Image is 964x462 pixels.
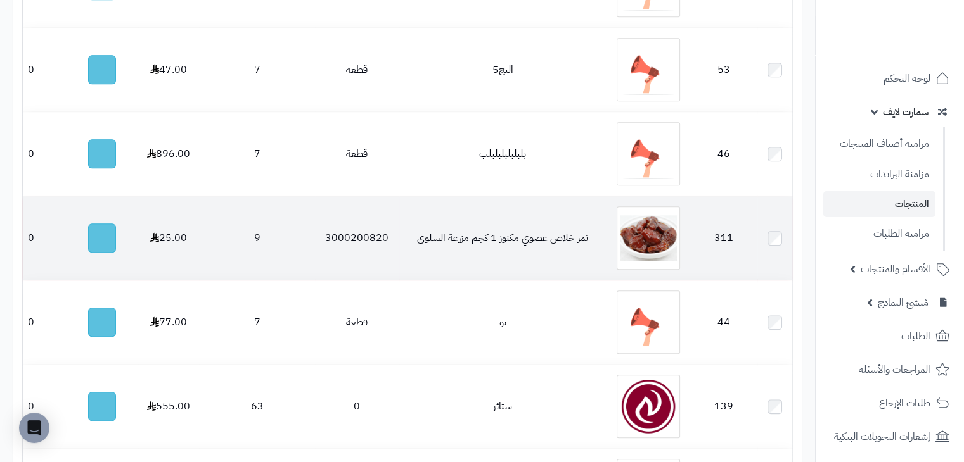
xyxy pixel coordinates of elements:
img: logo-2.png [878,32,952,59]
img: التج5 [617,38,680,101]
td: التج5 [399,28,607,111]
td: 0 [23,196,67,280]
td: 53 [691,28,757,111]
a: المنتجات [823,191,935,217]
a: طلبات الإرجاع [823,388,956,418]
a: المراجعات والأسئلة [823,354,956,385]
td: 77.00 [138,280,199,364]
td: 9 [199,196,315,280]
span: مُنشئ النماذج [878,294,929,311]
img: تمر خلاص عضوي مكنوز 1 كجم مزرعة السلوى [617,206,680,270]
img: بلبلبلبلبلبلب [617,122,680,185]
td: 7 [199,112,315,196]
td: 0 [23,28,67,111]
td: 3000200820 [315,196,399,280]
a: مزامنة الطلبات [823,220,935,247]
td: 25.00 [138,196,199,280]
td: 7 [199,28,315,111]
td: 0 [23,365,67,448]
td: 46 [691,112,757,196]
img: تو [617,290,680,354]
a: مزامنة البراندات [823,161,935,188]
td: قطعة [315,280,399,364]
td: 7 [199,280,315,364]
span: سمارت لايف [883,103,929,121]
td: 0 [23,280,67,364]
td: 0 [315,365,399,448]
a: الطلبات [823,321,956,351]
a: إشعارات التحويلات البنكية [823,421,956,452]
span: المراجعات والأسئلة [859,361,930,378]
td: تمر خلاص عضوي مكنوز 1 كجم مزرعة السلوى [399,196,607,280]
td: 44 [691,280,757,364]
td: ستائر [399,365,607,448]
td: قطعة [315,112,399,196]
td: 63 [199,365,315,448]
td: 0 [23,112,67,196]
span: لوحة التحكم [884,70,930,87]
td: قطعة [315,28,399,111]
td: تو [399,280,607,364]
a: لوحة التحكم [823,63,956,94]
span: إشعارات التحويلات البنكية [834,428,930,446]
img: ستائر [617,375,680,438]
span: الطلبات [901,327,930,345]
td: 311 [691,196,757,280]
span: الأقسام والمنتجات [861,260,930,278]
a: مزامنة أصناف المنتجات [823,130,935,158]
td: 555.00 [138,365,199,448]
td: 896.00 [138,112,199,196]
span: طلبات الإرجاع [879,394,930,412]
td: بلبلبلبلبلبلب [399,112,607,196]
div: Open Intercom Messenger [19,413,49,443]
td: 47.00 [138,28,199,111]
td: 139 [691,365,757,448]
